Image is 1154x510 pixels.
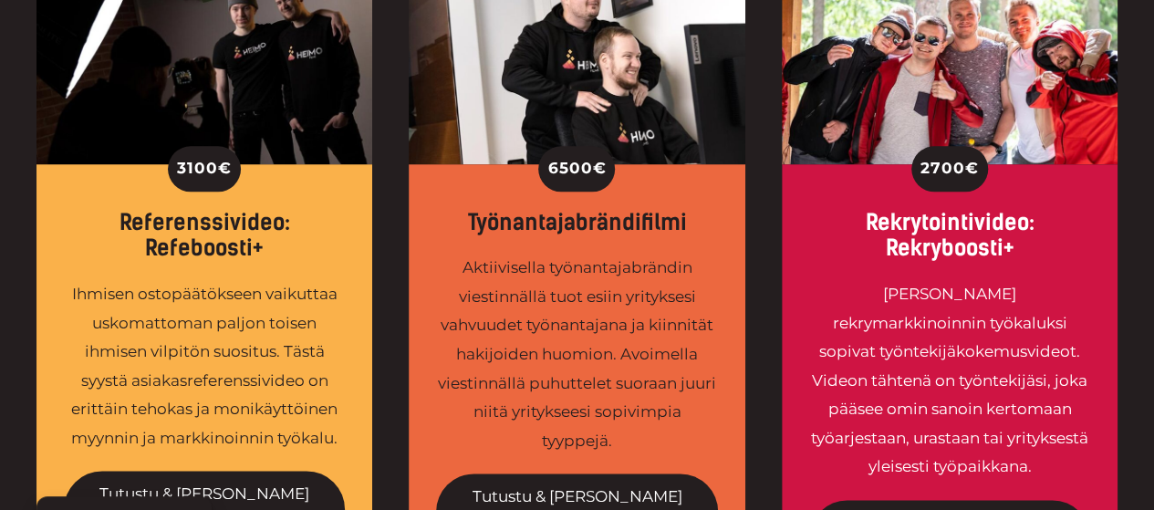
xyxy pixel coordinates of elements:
[809,210,1090,263] div: Rekrytointivideo: Rekryboosti+
[592,154,606,183] span: €
[218,154,232,183] span: €
[965,154,979,183] span: €
[809,280,1090,482] div: [PERSON_NAME] rekrymarkkinoinnin työkaluksi sopivat työntekijäkokemusvideot. Videon tähtenä on ty...
[436,210,717,236] div: Työnantajabrändifilmi
[168,146,241,192] div: 3100
[538,146,615,192] div: 6500
[436,254,717,455] div: Aktiivisella työnantajabrändin viestinnällä tuot esiin yrityksesi vahvuudet työnantajana ja kiinn...
[64,280,345,453] div: Ihmisen ostopäätökseen vaikuttaa uskomattoman paljon toisen ihmisen vilpitön suositus. Tästä syys...
[911,146,988,192] div: 2700
[64,210,345,263] div: Referenssivideo: Refeboosti+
